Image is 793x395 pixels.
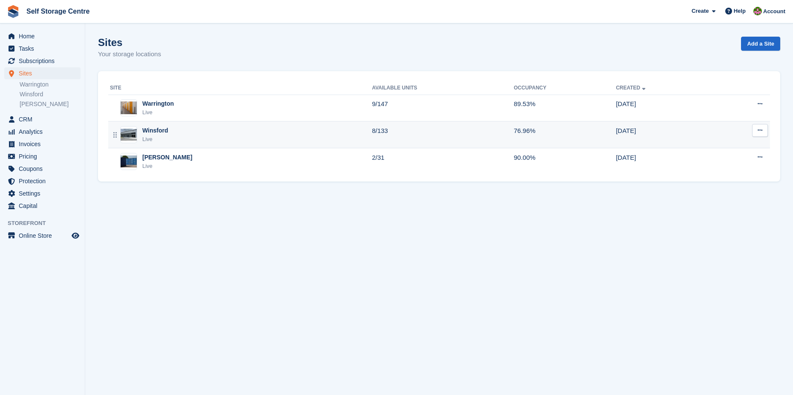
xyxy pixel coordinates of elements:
a: [PERSON_NAME] [20,100,81,108]
a: Self Storage Centre [23,4,93,18]
span: Help [734,7,746,15]
a: Created [616,85,647,91]
div: Live [142,162,192,170]
td: 9/147 [372,95,514,121]
a: menu [4,67,81,79]
span: Invoices [19,138,70,150]
th: Occupancy [514,81,616,95]
p: Your storage locations [98,49,161,59]
span: Capital [19,200,70,212]
h1: Sites [98,37,161,48]
td: [DATE] [616,121,713,148]
span: Online Store [19,230,70,242]
span: Create [692,7,709,15]
div: Live [142,108,174,117]
span: Subscriptions [19,55,70,67]
a: Preview store [70,231,81,241]
td: 76.96% [514,121,616,148]
a: Warrington [20,81,81,89]
a: menu [4,150,81,162]
a: Winsford [20,90,81,98]
span: Home [19,30,70,42]
img: Robert Fletcher [753,7,762,15]
span: Account [763,7,785,16]
a: menu [4,230,81,242]
a: menu [4,55,81,67]
span: Protection [19,175,70,187]
a: Add a Site [741,37,780,51]
th: Available Units [372,81,514,95]
img: stora-icon-8386f47178a22dfd0bd8f6a31ec36ba5ce8667c1dd55bd0f319d3a0aa187defe.svg [7,5,20,18]
a: menu [4,126,81,138]
span: Settings [19,187,70,199]
div: Winsford [142,126,168,135]
div: [PERSON_NAME] [142,153,192,162]
span: CRM [19,113,70,125]
td: [DATE] [616,148,713,175]
img: Image of Warrington site [121,101,137,114]
img: Image of Arley site [121,156,137,168]
a: menu [4,175,81,187]
span: Storefront [8,219,85,228]
td: 89.53% [514,95,616,121]
span: Analytics [19,126,70,138]
td: 90.00% [514,148,616,175]
span: Sites [19,67,70,79]
a: menu [4,138,81,150]
td: 8/133 [372,121,514,148]
td: [DATE] [616,95,713,121]
a: menu [4,163,81,175]
a: menu [4,200,81,212]
a: menu [4,43,81,55]
span: Pricing [19,150,70,162]
img: Image of Winsford site [121,129,137,141]
div: Live [142,135,168,144]
a: menu [4,30,81,42]
span: Tasks [19,43,70,55]
a: menu [4,187,81,199]
div: Warrington [142,99,174,108]
td: 2/31 [372,148,514,175]
a: menu [4,113,81,125]
th: Site [108,81,372,95]
span: Coupons [19,163,70,175]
